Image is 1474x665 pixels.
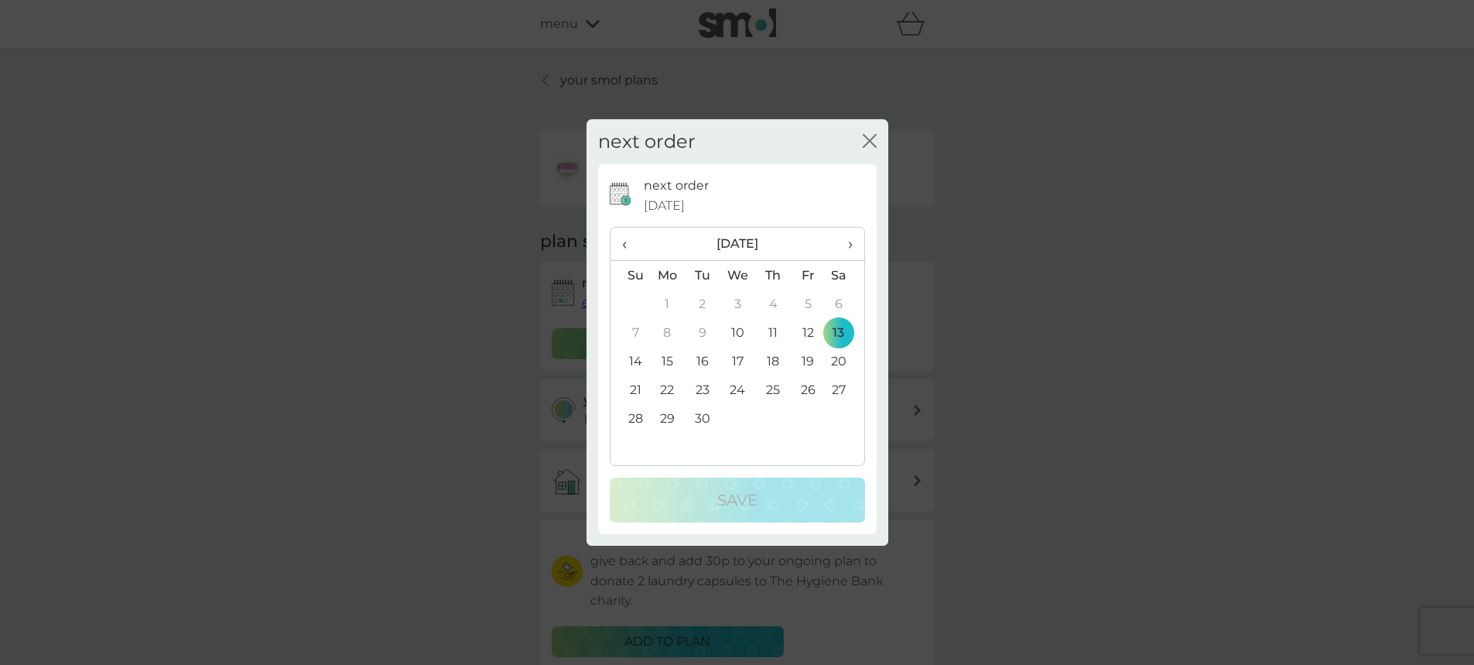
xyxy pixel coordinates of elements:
[755,318,790,347] td: 11
[717,488,758,512] p: Save
[825,318,864,347] td: 13
[650,290,686,318] td: 1
[755,347,790,375] td: 18
[720,290,755,318] td: 3
[685,375,720,404] td: 23
[685,261,720,290] th: Tu
[755,261,790,290] th: Th
[720,261,755,290] th: We
[863,134,877,150] button: close
[791,318,826,347] td: 12
[610,261,650,290] th: Su
[610,318,650,347] td: 7
[685,347,720,375] td: 16
[720,347,755,375] td: 17
[650,347,686,375] td: 15
[650,261,686,290] th: Mo
[650,318,686,347] td: 8
[720,375,755,404] td: 24
[720,318,755,347] td: 10
[644,196,685,216] span: [DATE]
[610,478,865,523] button: Save
[825,290,864,318] td: 6
[791,261,826,290] th: Fr
[598,131,696,153] h2: next order
[650,228,826,261] th: [DATE]
[825,375,864,404] td: 27
[791,347,826,375] td: 19
[791,290,826,318] td: 5
[825,261,864,290] th: Sa
[622,228,638,260] span: ‹
[650,404,686,433] td: 29
[685,404,720,433] td: 30
[610,404,650,433] td: 28
[685,290,720,318] td: 2
[755,375,790,404] td: 25
[650,375,686,404] td: 22
[791,375,826,404] td: 26
[644,176,709,196] p: next order
[685,318,720,347] td: 9
[610,375,650,404] td: 21
[610,347,650,375] td: 14
[755,290,790,318] td: 4
[825,347,864,375] td: 20
[836,228,852,260] span: ›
